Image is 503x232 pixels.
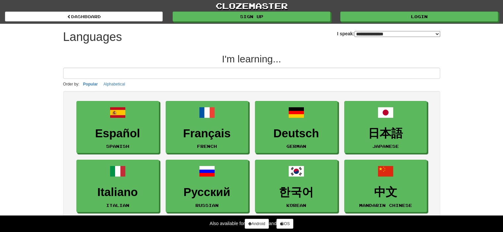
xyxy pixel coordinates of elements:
a: Login [340,12,498,21]
select: I speak: [355,31,440,37]
a: DeutschGerman [255,101,338,153]
small: Italian [106,203,129,208]
a: 日本語Japanese [344,101,427,153]
small: Spanish [106,144,129,149]
a: РусскийRussian [166,160,248,212]
a: ItalianoItalian [76,160,159,212]
label: I speak: [337,30,440,37]
h3: Français [169,127,245,140]
button: Popular [81,81,100,88]
h3: Русский [169,186,245,199]
small: French [197,144,217,149]
h3: Español [80,127,155,140]
small: Russian [195,203,219,208]
a: Android [245,219,269,229]
a: EspañolSpanish [76,101,159,153]
small: Korean [286,203,306,208]
h3: 日本語 [348,127,423,140]
a: 한국어Korean [255,160,338,212]
h3: Deutsch [259,127,334,140]
h3: 한국어 [259,186,334,199]
h3: Italiano [80,186,155,199]
a: Sign up [173,12,330,21]
h2: I'm learning... [63,53,440,64]
a: FrançaisFrench [166,101,248,153]
h3: 中文 [348,186,423,199]
button: Alphabetical [102,81,127,88]
h1: Languages [63,30,122,44]
small: Mandarin Chinese [359,203,412,208]
small: Order by: [63,82,80,86]
a: dashboard [5,12,163,21]
small: Japanese [372,144,399,149]
small: German [286,144,306,149]
a: iOS [276,219,293,229]
a: 中文Mandarin Chinese [344,160,427,212]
